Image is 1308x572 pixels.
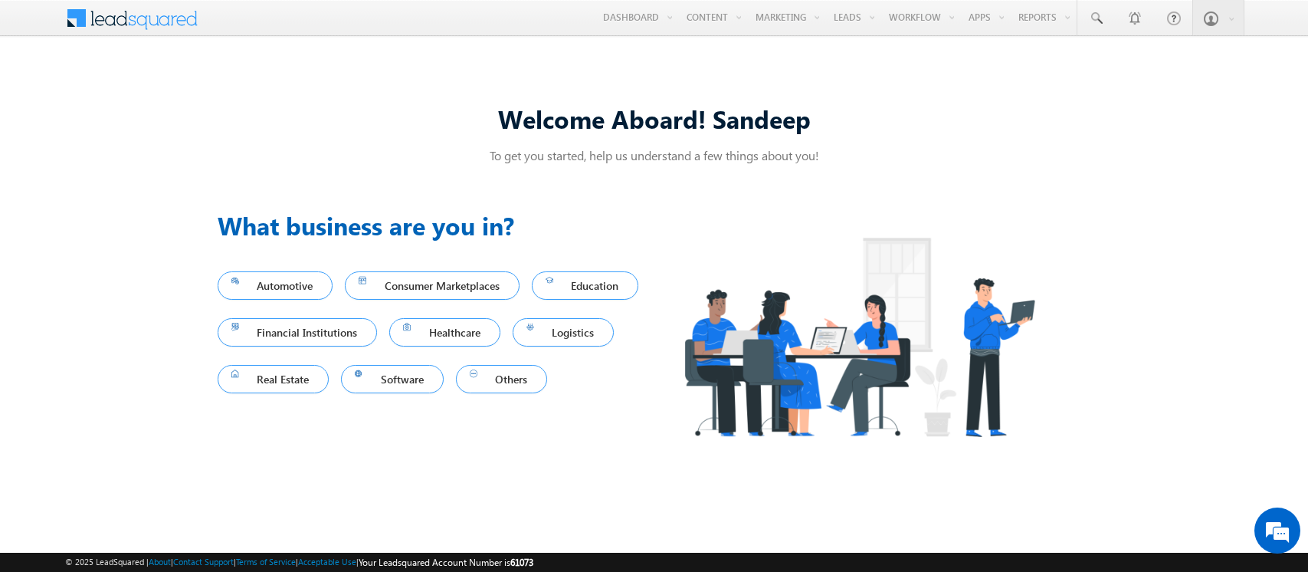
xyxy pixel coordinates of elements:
[236,557,296,567] a: Terms of Service
[654,207,1064,467] img: Industry.png
[65,555,533,570] span: © 2025 LeadSquared | | | | |
[231,275,320,296] span: Automotive
[149,557,171,567] a: About
[231,322,364,343] span: Financial Institutions
[218,102,1091,135] div: Welcome Aboard! Sandeep
[218,147,1091,163] p: To get you started, help us understand a few things about you!
[298,557,356,567] a: Acceptable Use
[359,275,506,296] span: Consumer Marketplaces
[218,207,654,244] h3: What business are you in?
[359,557,533,568] span: Your Leadsquared Account Number is
[403,322,487,343] span: Healthcare
[526,322,601,343] span: Logistics
[546,275,625,296] span: Education
[231,369,316,390] span: Real Estate
[510,557,533,568] span: 61073
[173,557,234,567] a: Contact Support
[355,369,430,390] span: Software
[470,369,534,390] span: Others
